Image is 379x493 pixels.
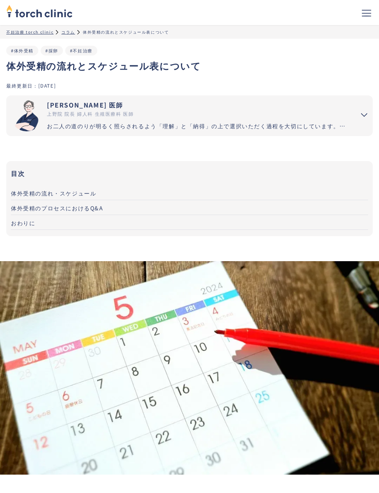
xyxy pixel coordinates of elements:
[11,185,368,200] a: 体外受精の流れ・スケジュール
[11,189,96,197] span: 体外受精の流れ・スケジュール
[11,215,368,230] a: おわりに
[38,82,56,89] div: [DATE]
[47,122,349,130] div: お二人の道のりが明るく照らされるよう「理解」と「納得」の上で選択いただく過程を大切にしています。エビデンスに基づいた高水準の医療提供により「幸せな家族計画の実現」をお手伝いさせていただきます。
[6,5,73,20] a: home
[11,200,368,215] a: 体外受精のプロセスにおけるQ&A
[11,204,104,212] span: 体外受精のプロセスにおけるQ&A
[11,167,368,179] h3: 目次
[6,95,373,136] summary: 市山 卓彦 [PERSON_NAME] 医師 上野院 院長 婦人科 生殖医療科 医師 お二人の道のりが明るく照らされるよう「理解」と「納得」の上で選択いただく過程を大切にしています。エビデンスに...
[6,29,54,35] a: 不妊治療 torch clinic
[6,59,373,73] h1: 体外受精の流れとスケジュール表について
[70,47,93,54] a: #不妊治療
[6,95,349,136] a: [PERSON_NAME] 医師 上野院 院長 婦人科 生殖医療科 医師 お二人の道のりが明るく照らされるよう「理解」と「納得」の上で選択いただく過程を大切にしています。エビデンスに基づいた高水...
[61,29,75,35] a: コラム
[47,100,349,109] div: [PERSON_NAME] 医師
[11,100,42,131] img: 市山 卓彦
[6,29,373,35] ul: パンくずリスト
[6,2,73,20] img: torch clinic
[47,110,349,117] div: 上野院 院長 婦人科 生殖医療科 医師
[45,47,58,54] a: #採卵
[11,219,35,227] span: おわりに
[83,29,169,35] div: 体外受精の流れとスケジュール表について
[6,82,38,89] div: 最終更新日：
[11,47,34,54] a: #体外受精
